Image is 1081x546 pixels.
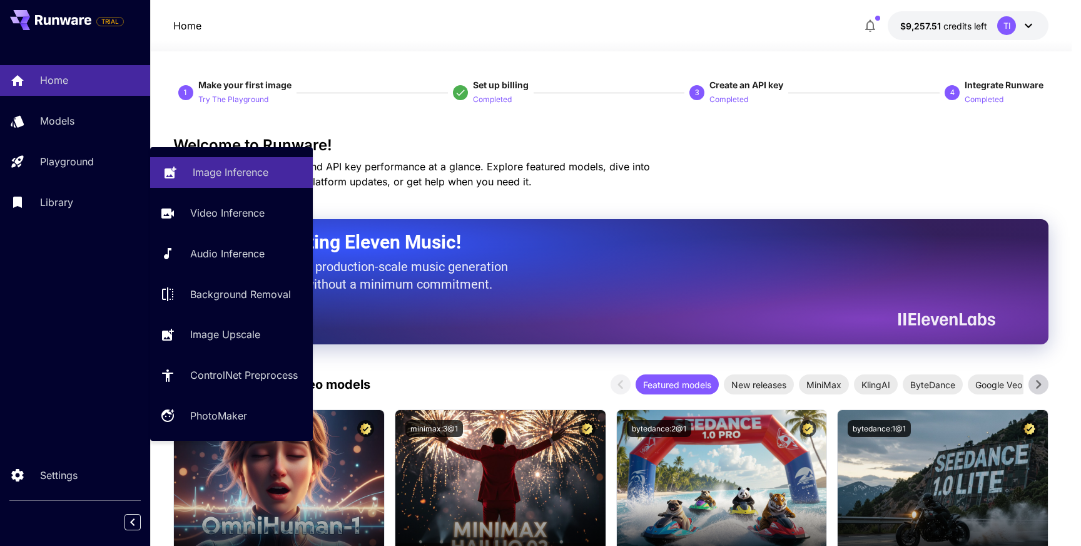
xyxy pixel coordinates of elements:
p: Completed [473,94,512,106]
p: Audio Inference [190,246,265,261]
a: Background Removal [150,279,313,309]
span: TRIAL [97,17,123,26]
span: Set up billing [473,80,529,90]
p: Library [40,195,73,210]
span: credits left [943,21,987,31]
div: TI [997,16,1016,35]
p: Video Inference [190,205,265,220]
span: Featured models [636,378,719,391]
a: Image Inference [150,157,313,188]
p: 1 [183,87,188,98]
p: Background Removal [190,287,291,302]
span: ByteDance [903,378,963,391]
p: Playground [40,154,94,169]
p: ControlNet Preprocess [190,368,298,383]
a: Image Upscale [150,319,313,350]
a: ControlNet Preprocess [150,360,313,391]
p: Try The Playground [198,94,268,106]
h3: Welcome to Runware! [173,136,1048,154]
p: The only way to get production-scale music generation from Eleven Labs without a minimum commitment. [205,258,517,293]
button: bytedance:1@1 [848,420,911,437]
span: New releases [724,378,794,391]
a: Video Inference [150,198,313,229]
a: Audio Inference [150,239,313,269]
p: Image Upscale [190,327,260,342]
p: PhotoMaker [190,408,247,423]
span: KlingAI [854,378,898,391]
button: Certified Model – Vetted for best performance and includes a commercial license. [579,420,596,437]
p: Models [40,113,74,128]
p: Home [40,73,68,88]
button: Certified Model – Vetted for best performance and includes a commercial license. [1021,420,1038,437]
span: Add your payment card to enable full platform functionality. [96,14,124,29]
p: Home [173,18,201,33]
span: Create an API key [709,80,783,90]
p: Completed [709,94,748,106]
button: Certified Model – Vetted for best performance and includes a commercial license. [799,420,816,437]
p: Settings [40,468,78,483]
span: MiniMax [799,378,849,391]
nav: breadcrumb [173,18,201,33]
p: Completed [965,94,1003,106]
span: Check out your usage stats and API key performance at a glance. Explore featured models, dive int... [173,160,650,188]
button: bytedance:2@1 [627,420,691,437]
p: Image Inference [193,165,268,180]
p: 3 [695,87,699,98]
button: $9,257.51461 [888,11,1048,40]
span: $9,257.51 [900,21,943,31]
p: 4 [950,87,955,98]
button: minimax:3@1 [405,420,463,437]
h2: Now Supporting Eleven Music! [205,230,986,254]
button: Certified Model – Vetted for best performance and includes a commercial license. [357,420,374,437]
button: Collapse sidebar [124,514,141,530]
span: Make your first image [198,80,292,90]
div: Collapse sidebar [134,511,150,533]
div: $9,257.51461 [900,19,987,33]
span: Integrate Runware [965,80,1043,90]
span: Google Veo [968,378,1030,391]
a: PhotoMaker [150,401,313,431]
